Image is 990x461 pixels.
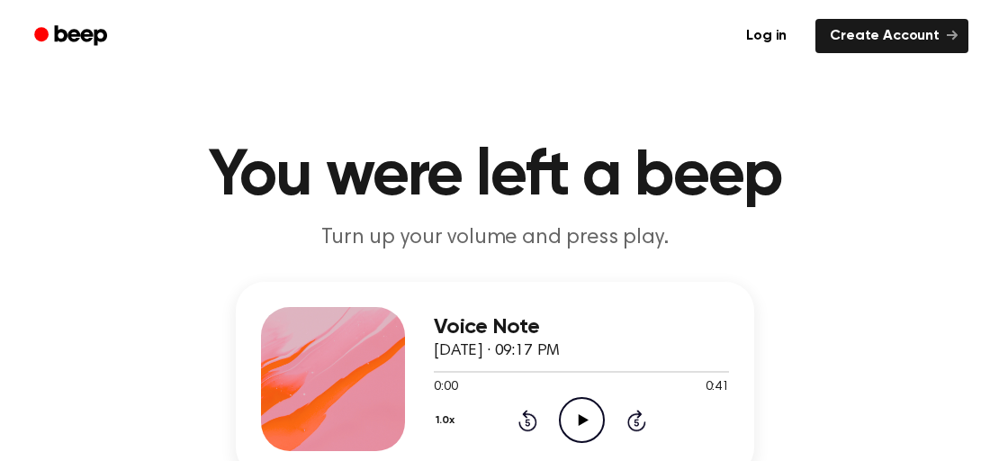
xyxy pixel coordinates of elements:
a: Create Account [815,19,968,53]
button: 1.0x [434,405,461,436]
a: Beep [22,19,123,54]
span: 0:41 [706,378,729,397]
h1: You were left a beep [34,144,956,209]
p: Turn up your volume and press play. [149,223,841,253]
h3: Voice Note [434,315,729,339]
span: [DATE] · 09:17 PM [434,343,560,359]
a: Log in [728,15,805,57]
span: 0:00 [434,378,457,397]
